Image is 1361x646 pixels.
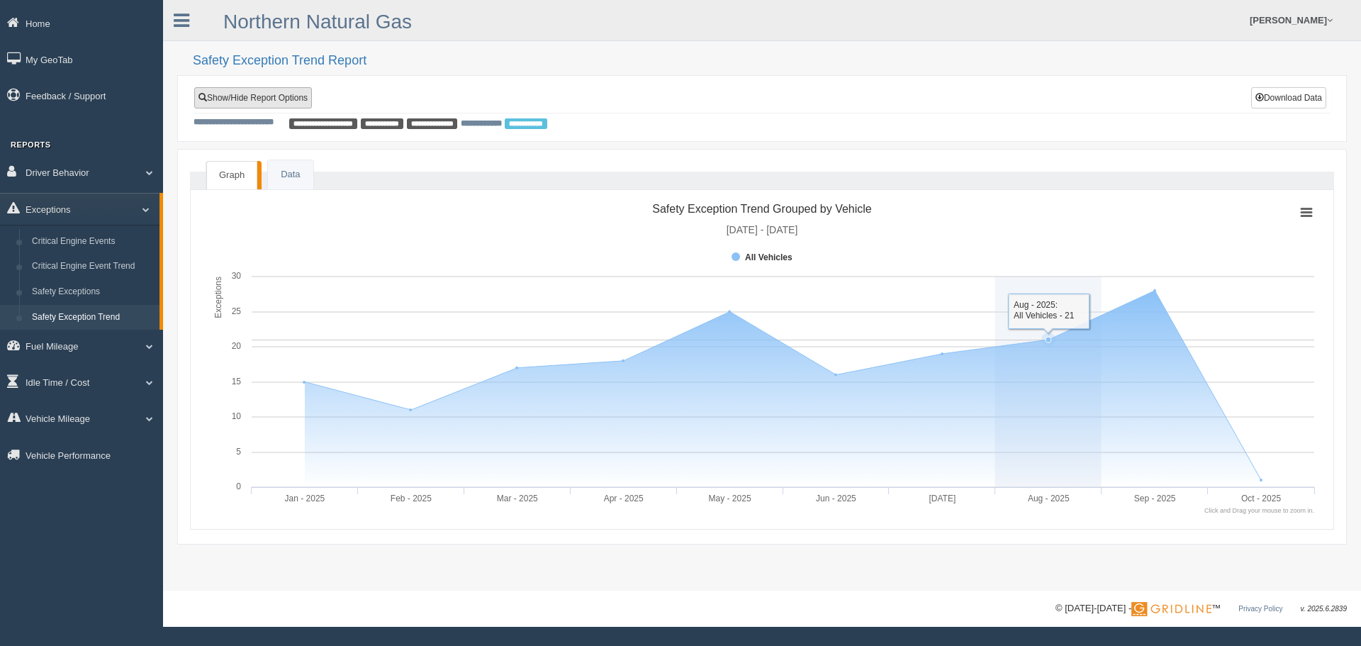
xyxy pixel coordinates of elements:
[1241,494,1281,503] tspan: Oct - 2025
[1028,494,1070,503] tspan: Aug - 2025
[26,229,159,255] a: Critical Engine Events
[236,447,241,457] text: 5
[285,494,325,503] tspan: Jan - 2025
[206,161,257,189] a: Graph
[816,494,856,503] tspan: Jun - 2025
[232,377,242,386] text: 15
[1238,605,1282,613] a: Privacy Policy
[232,341,242,351] text: 20
[26,305,159,330] a: Safety Exception Trend
[232,306,242,316] text: 25
[194,87,312,108] a: Show/Hide Report Options
[236,481,241,491] text: 0
[223,11,412,33] a: Northern Natural Gas
[391,494,432,503] tspan: Feb - 2025
[1204,507,1314,514] tspan: Click and Drag your mouse to zoom in.
[929,494,956,503] tspan: [DATE]
[745,252,792,262] tspan: All Vehicles
[1134,494,1176,503] tspan: Sep - 2025
[213,277,223,318] tspan: Exceptions
[268,160,313,189] a: Data
[1301,605,1347,613] span: v. 2025.6.2839
[1251,87,1326,108] button: Download Data
[1131,602,1211,616] img: Gridline
[652,203,872,215] tspan: Safety Exception Trend Grouped by Vehicle
[727,224,798,235] tspan: [DATE] - [DATE]
[497,494,538,503] tspan: Mar - 2025
[26,254,159,279] a: Critical Engine Event Trend
[604,494,644,503] tspan: Apr - 2025
[193,54,1347,68] h2: Safety Exception Trend Report
[232,411,242,421] text: 10
[26,279,159,305] a: Safety Exceptions
[1055,601,1347,616] div: © [DATE]-[DATE] - ™
[709,494,751,503] tspan: May - 2025
[232,271,242,281] text: 30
